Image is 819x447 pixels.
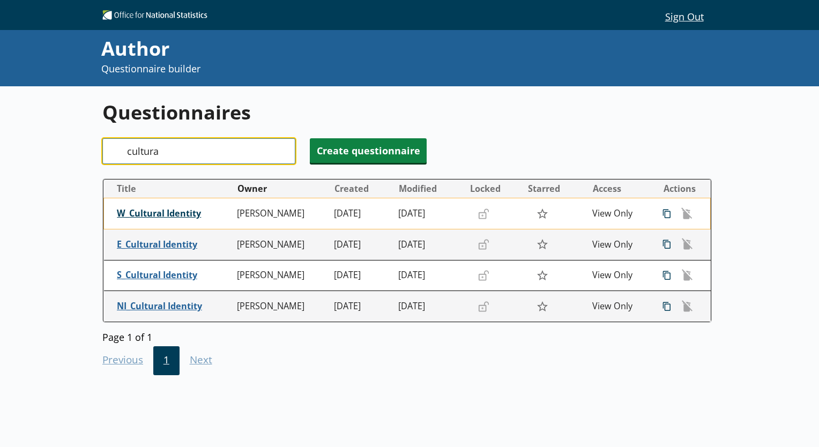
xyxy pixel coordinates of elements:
td: View Only [588,291,652,322]
td: View Only [588,229,652,260]
td: [PERSON_NAME] [233,260,330,291]
h1: Questionnaires [102,99,712,125]
span: NI_Cultural Identity [117,301,233,312]
span: W_Cultural Identity [117,208,232,219]
td: [DATE] [394,260,465,291]
span: S_Cultural Identity [117,270,233,281]
span: E_Cultural Identity [117,239,233,250]
td: [DATE] [330,198,394,229]
button: Modified [394,180,464,197]
button: Star [531,296,554,317]
td: [DATE] [330,291,394,322]
button: Access [589,180,652,197]
input: Search questionnaire titles [102,138,295,164]
div: Page 1 of 1 [102,327,712,343]
td: [PERSON_NAME] [233,198,330,229]
button: 1 [153,346,180,375]
button: Locked [466,180,523,197]
div: Author [101,35,548,62]
button: Title [108,180,233,197]
td: View Only [588,260,652,291]
button: Starred [524,180,587,197]
td: [PERSON_NAME] [233,229,330,260]
td: [DATE] [330,260,394,291]
td: [PERSON_NAME] [233,291,330,322]
button: Star [531,234,554,255]
th: Actions [652,180,710,198]
button: Sign Out [657,7,712,25]
td: [DATE] [330,229,394,260]
button: Owner [233,180,329,197]
td: [DATE] [394,229,465,260]
p: Questionnaire builder [101,62,548,76]
button: Star [531,204,554,224]
button: Create questionnaire [310,138,427,163]
button: Star [531,265,554,286]
td: View Only [588,198,652,229]
button: Created [330,180,393,197]
td: [DATE] [394,291,465,322]
td: [DATE] [394,198,465,229]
